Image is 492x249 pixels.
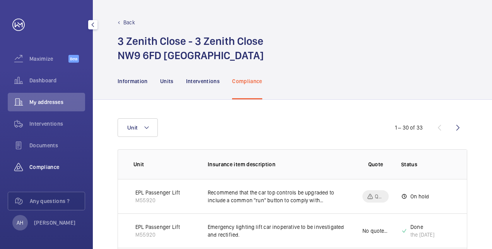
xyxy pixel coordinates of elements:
[127,124,137,131] span: Unit
[395,124,423,131] div: 1 – 30 of 33
[30,197,85,205] span: Any questions ?
[34,219,76,227] p: [PERSON_NAME]
[208,223,350,239] p: Emergency lighting lift car inoperative to be investigated and rectified.
[208,189,350,204] p: Recommend that the car top controls be upgraded to include a common "run" button to comply with B...
[135,223,180,231] p: EPL Passenger Lift
[118,118,158,137] button: Unit
[118,77,148,85] p: Information
[135,189,180,196] p: EPL Passenger Lift
[118,34,264,63] h1: 3 Zenith Close - 3 Zenith Close NW9 6FD [GEOGRAPHIC_DATA]
[232,77,262,85] p: Compliance
[362,227,389,235] p: No quote needed
[133,160,195,168] p: Unit
[208,160,350,168] p: Insurance item description
[410,193,429,200] p: On hold
[135,196,180,204] p: M55920
[160,77,174,85] p: Units
[29,142,85,149] span: Documents
[29,55,68,63] span: Maximize
[186,77,220,85] p: Interventions
[68,55,79,63] span: Beta
[410,231,434,239] div: the [DATE]
[123,19,135,26] p: Back
[29,120,85,128] span: Interventions
[410,223,434,231] p: Done
[135,231,180,239] p: M55920
[17,219,23,227] p: AH
[29,77,85,84] span: Dashboard
[29,163,85,171] span: Compliance
[368,160,383,168] p: Quote
[29,98,85,106] span: My addresses
[401,160,458,168] p: Status
[375,193,384,200] p: Quote pending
